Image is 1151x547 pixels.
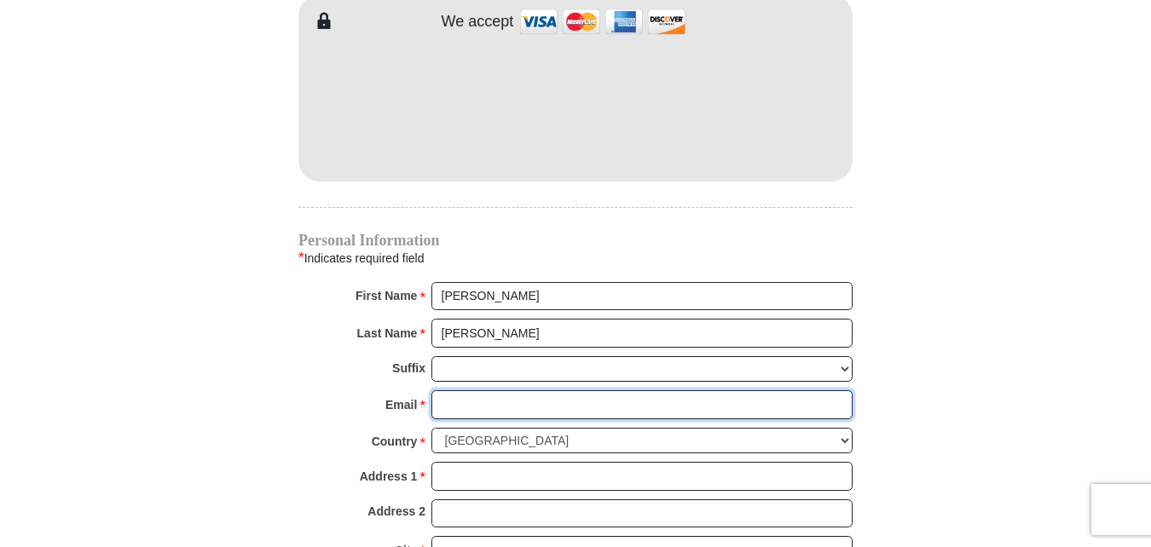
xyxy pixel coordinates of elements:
[392,356,425,380] strong: Suffix
[385,393,417,417] strong: Email
[356,284,417,308] strong: First Name
[367,499,425,523] strong: Address 2
[442,13,514,32] h4: We accept
[518,3,688,40] img: credit cards accepted
[372,429,418,453] strong: Country
[360,464,418,488] strong: Address 1
[298,247,853,269] div: Indicates required field
[298,233,853,247] h4: Personal Information
[357,321,418,345] strong: Last Name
